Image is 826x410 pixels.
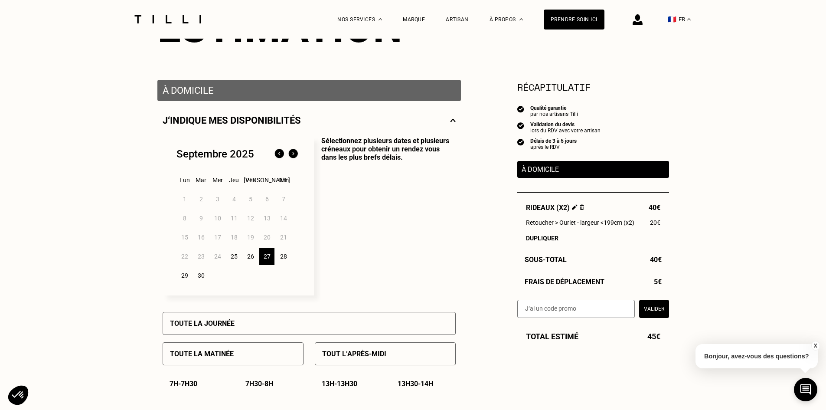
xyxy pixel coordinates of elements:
[177,267,192,284] div: 29
[695,344,818,368] p: Bonjour, avez-vous des questions?
[176,148,254,160] div: Septembre 2025
[544,10,604,30] a: Prendre soin ici
[517,138,524,146] img: icon list info
[272,147,286,161] img: Mois précédent
[517,278,669,286] div: Frais de déplacement
[226,248,242,265] div: 25
[517,256,669,264] div: Sous-Total
[517,332,669,341] div: Total estimé
[580,204,584,210] img: Supprimer
[530,111,578,117] div: par nos artisans Tilli
[650,256,662,264] span: 40€
[530,121,601,128] div: Validation du devis
[243,248,258,265] div: 26
[450,115,456,126] img: svg+xml;base64,PHN2ZyBmaWxsPSJub25lIiBoZWlnaHQ9IjE0IiB2aWV3Qm94PSIwIDAgMjggMTQiIHdpZHRoPSIyOCIgeG...
[517,300,635,318] input: J‘ai un code promo
[517,121,524,129] img: icon list info
[170,319,235,328] p: Toute la journée
[522,165,665,174] p: À domicile
[633,14,643,25] img: icône connexion
[322,380,357,388] p: 13h - 13h30
[245,380,273,388] p: 7h30 - 8h
[572,204,578,210] img: Éditer
[170,350,234,358] p: Toute la matinée
[403,16,425,23] a: Marque
[526,219,634,226] span: Retoucher > Ourlet - largeur <199cm (x2)
[193,267,209,284] div: 30
[654,278,662,286] span: 5€
[650,219,660,226] span: 20€
[639,300,669,318] button: Valider
[530,128,601,134] div: lors du RDV avec votre artisan
[530,138,577,144] div: Délais de 3 à 5 jours
[259,248,274,265] div: 27
[526,203,584,212] span: Rideaux (x2)
[170,380,197,388] p: 7h - 7h30
[668,15,676,23] span: 🇫🇷
[526,235,660,242] div: Dupliquer
[322,350,386,358] p: Tout l’après-midi
[647,332,660,341] span: 45€
[519,18,523,20] img: Menu déroulant à propos
[446,16,469,23] a: Artisan
[379,18,382,20] img: Menu déroulant
[517,80,669,94] section: Récapitulatif
[398,380,433,388] p: 13h30 - 14h
[314,137,456,295] p: Sélectionnez plusieurs dates et plusieurs créneaux pour obtenir un rendez vous dans les plus bref...
[530,144,577,150] div: après le RDV
[163,115,301,126] p: J‘indique mes disponibilités
[276,248,291,265] div: 28
[811,341,819,351] button: X
[530,105,578,111] div: Qualité garantie
[163,85,456,96] p: À domicile
[649,203,660,212] span: 40€
[131,15,204,23] img: Logo du service de couturière Tilli
[517,105,524,113] img: icon list info
[687,18,691,20] img: menu déroulant
[286,147,300,161] img: Mois suivant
